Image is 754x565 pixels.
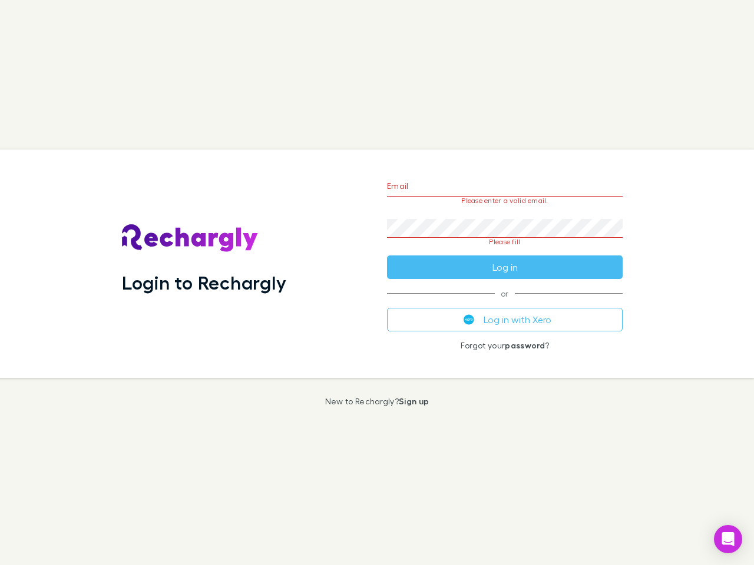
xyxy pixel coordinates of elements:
p: Forgot your ? [387,341,623,350]
p: New to Rechargly? [325,397,429,406]
span: or [387,293,623,294]
p: Please fill [387,238,623,246]
div: Open Intercom Messenger [714,525,742,553]
img: Xero's logo [464,314,474,325]
p: Please enter a valid email. [387,197,623,205]
button: Log in [387,255,623,279]
a: Sign up [399,396,429,406]
img: Rechargly's Logo [122,224,259,252]
button: Log in with Xero [387,308,623,331]
h1: Login to Rechargly [122,271,286,294]
a: password [505,340,545,350]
